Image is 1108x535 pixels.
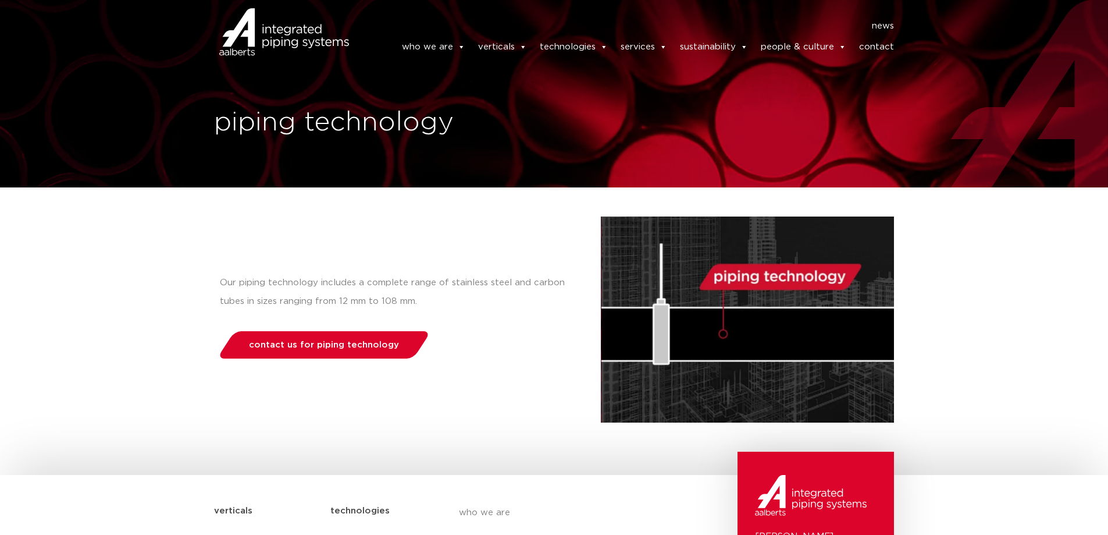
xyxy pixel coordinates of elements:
a: people & culture [761,36,846,59]
a: contact [859,36,894,59]
span: contact us for piping technology [249,341,399,349]
a: verticals [478,36,527,59]
a: sustainability [680,36,748,59]
h1: piping technology [214,104,548,141]
a: services [621,36,667,59]
a: contact us for piping technology [216,331,431,359]
nav: Menu [366,17,895,36]
a: who we are [402,36,465,59]
a: technologies [540,36,608,59]
h5: verticals [214,502,252,520]
h5: technologies [330,502,390,520]
a: news [872,17,894,36]
p: Our piping technology includes a complete range of stainless steel and carbon tubes in sizes rang... [220,274,578,311]
a: who we are [459,496,672,530]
